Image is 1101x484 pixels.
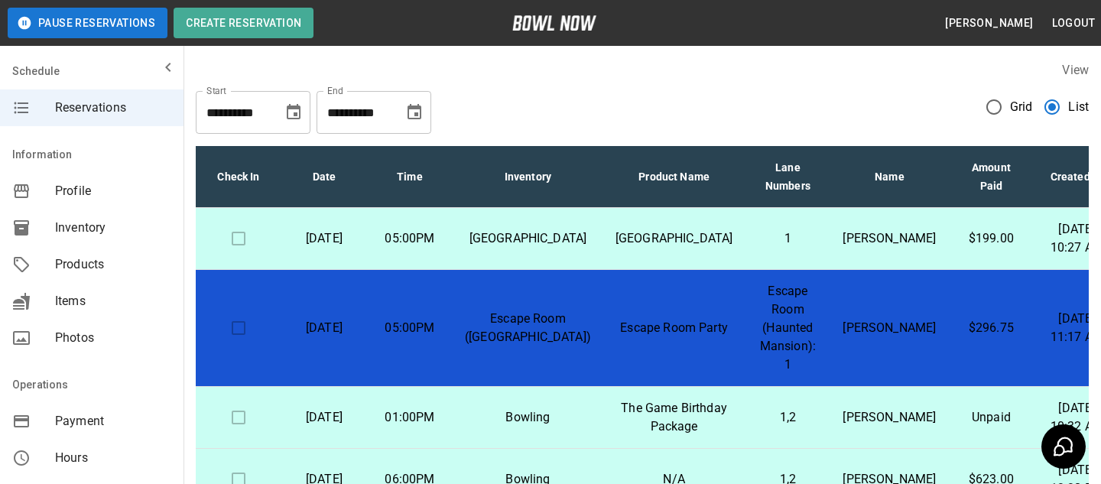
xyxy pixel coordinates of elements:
p: Bowling [465,408,591,427]
button: [PERSON_NAME] [939,9,1039,37]
button: Choose date, selected date is Dec 31, 2025 [399,97,430,128]
p: $296.75 [960,319,1021,337]
p: [GEOGRAPHIC_DATA] [615,229,733,248]
p: $199.00 [960,229,1021,248]
p: [PERSON_NAME] [843,319,936,337]
span: List [1068,98,1089,116]
th: Time [367,146,453,208]
span: Photos [55,329,171,347]
button: Choose date, selected date is Sep 24, 2025 [278,97,309,128]
button: Logout [1046,9,1101,37]
button: Pause Reservations [8,8,167,38]
span: Profile [55,182,171,200]
label: View [1062,63,1089,77]
th: Lane Numbers [745,146,830,208]
p: Escape Room (Haunted Mansion): 1 [757,282,818,374]
th: Name [830,146,948,208]
p: Escape Room ([GEOGRAPHIC_DATA]) [465,310,591,346]
th: Product Name [603,146,745,208]
span: Reservations [55,99,171,117]
p: [DATE] [294,408,355,427]
p: Escape Room Party [615,319,733,337]
img: logo [512,15,596,31]
p: The Game Birthday Package [615,399,733,436]
p: 05:00PM [379,319,440,337]
p: Unpaid [960,408,1021,427]
p: 05:00PM [379,229,440,248]
p: [GEOGRAPHIC_DATA] [465,229,591,248]
th: Check In [196,146,281,208]
p: [PERSON_NAME] [843,408,936,427]
th: Amount Paid [948,146,1034,208]
span: Items [55,292,171,310]
span: Products [55,255,171,274]
p: 1,2 [757,408,818,427]
p: 1 [757,229,818,248]
th: Inventory [453,146,603,208]
p: [PERSON_NAME] [843,229,936,248]
p: 01:00PM [379,408,440,427]
th: Date [281,146,367,208]
p: [DATE] [294,319,355,337]
button: Create Reservation [174,8,313,38]
span: Inventory [55,219,171,237]
span: Payment [55,412,171,430]
p: [DATE] [294,229,355,248]
span: Hours [55,449,171,467]
span: Grid [1010,98,1033,116]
